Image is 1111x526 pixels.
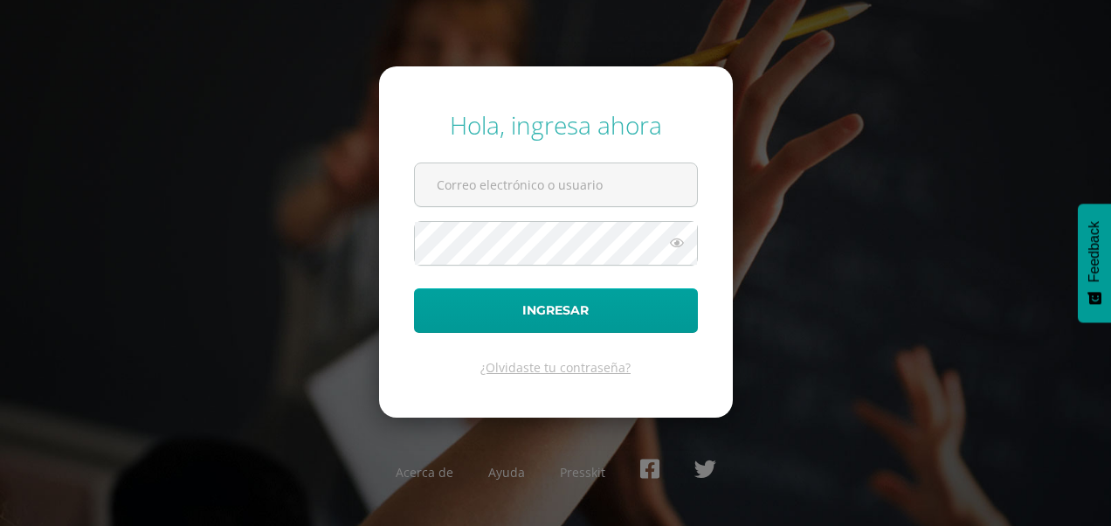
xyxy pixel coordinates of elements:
[1078,204,1111,322] button: Feedback - Mostrar encuesta
[560,464,605,481] a: Presskit
[414,108,698,142] div: Hola, ingresa ahora
[488,464,525,481] a: Ayuda
[414,288,698,333] button: Ingresar
[396,464,453,481] a: Acerca de
[480,359,631,376] a: ¿Olvidaste tu contraseña?
[415,163,697,206] input: Correo electrónico o usuario
[1087,221,1102,282] span: Feedback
